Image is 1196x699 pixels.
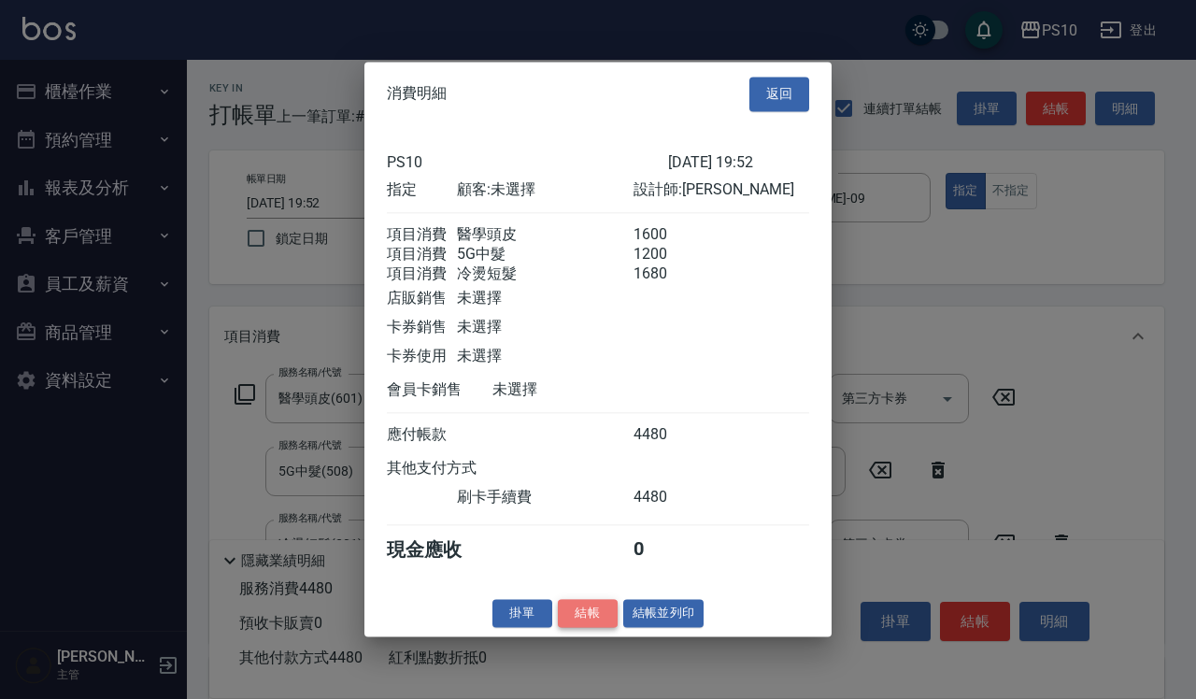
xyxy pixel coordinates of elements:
[457,488,633,507] div: 刷卡手續費
[668,153,809,171] div: [DATE] 19:52
[749,77,809,111] button: 返回
[387,225,457,245] div: 項目消費
[623,599,705,628] button: 結帳並列印
[492,599,552,628] button: 掛單
[558,599,618,628] button: 結帳
[634,425,704,445] div: 4480
[634,537,704,563] div: 0
[387,289,457,308] div: 店販銷售
[457,347,633,366] div: 未選擇
[457,180,633,200] div: 顧客: 未選擇
[387,537,492,563] div: 現金應收
[457,225,633,245] div: 醫學頭皮
[387,459,528,478] div: 其他支付方式
[387,264,457,284] div: 項目消費
[387,318,457,337] div: 卡券銷售
[634,488,704,507] div: 4480
[457,318,633,337] div: 未選擇
[387,153,668,171] div: PS10
[492,380,668,400] div: 未選擇
[634,245,704,264] div: 1200
[634,225,704,245] div: 1600
[634,180,809,200] div: 設計師: [PERSON_NAME]
[387,425,457,445] div: 應付帳款
[457,264,633,284] div: 冷燙短髮
[387,380,492,400] div: 會員卡銷售
[457,289,633,308] div: 未選擇
[457,245,633,264] div: 5G中髮
[387,245,457,264] div: 項目消費
[387,85,447,104] span: 消費明細
[387,180,457,200] div: 指定
[634,264,704,284] div: 1680
[387,347,457,366] div: 卡券使用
